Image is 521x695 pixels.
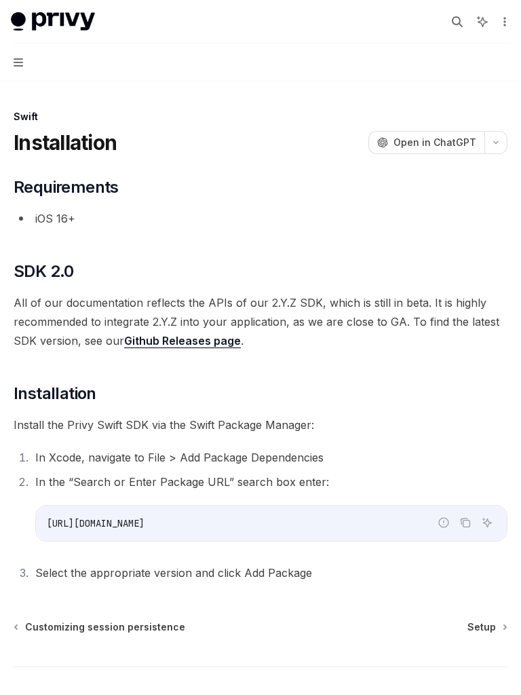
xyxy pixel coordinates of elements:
li: In the “Search or Enter Package URL” search box enter: [31,472,507,542]
button: Copy the contents from the code block [457,514,474,531]
span: All of our documentation reflects the APIs of our 2.Y.Z SDK, which is still in beta. It is highly... [14,293,507,350]
a: Github Releases page [124,334,241,348]
span: Open in ChatGPT [393,136,476,149]
li: iOS 16+ [14,209,507,228]
span: Setup [467,620,496,634]
a: Setup [467,620,506,634]
span: SDK 2.0 [14,261,74,282]
a: Customizing session persistence [15,620,185,634]
div: Swift [14,110,507,124]
button: Report incorrect code [435,514,452,531]
span: Install the Privy Swift SDK via the Swift Package Manager: [14,415,507,434]
span: Installation [14,383,96,405]
span: Requirements [14,176,119,198]
button: More actions [497,12,510,31]
span: Customizing session persistence [25,620,185,634]
img: light logo [11,12,95,31]
h1: Installation [14,130,117,155]
span: [URL][DOMAIN_NAME] [47,517,144,529]
li: Select the appropriate version and click Add Package [31,563,507,582]
li: In Xcode, navigate to File > Add Package Dependencies [31,448,507,467]
button: Open in ChatGPT [368,131,484,154]
button: Ask AI [478,514,496,531]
